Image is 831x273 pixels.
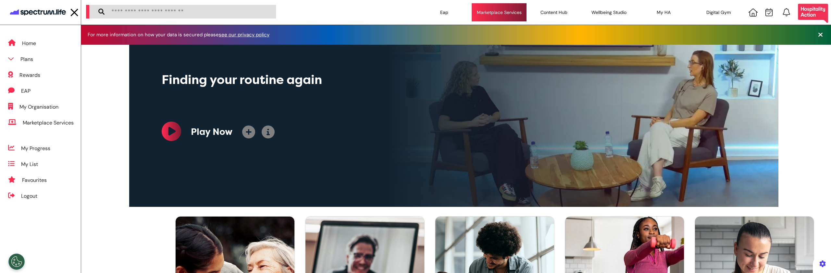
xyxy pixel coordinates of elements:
div: Plans [20,55,33,63]
div: Eap [417,3,472,21]
div: My Progress [21,145,50,152]
div: Favourites [22,176,47,184]
div: Logout [21,192,37,200]
img: company logo [9,6,67,18]
div: Rewards [19,71,40,79]
div: My HA [636,3,691,21]
div: Digital Gym [691,3,746,21]
a: see our privacy policy [219,31,269,38]
div: Marketplace Services [472,3,527,21]
div: Wellbeing Studio [581,3,636,21]
div: EAP [21,87,31,95]
div: My List [21,160,38,168]
div: Finding your routine again [162,71,519,89]
div: Marketplace Services [23,119,74,127]
button: Open Preferences [8,254,25,270]
div: Home [22,40,36,47]
div: Play Now [191,125,232,139]
div: My Organisation [19,103,58,111]
div: For more information on how your data is secured please [88,32,276,37]
div: Content Hub [527,3,581,21]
